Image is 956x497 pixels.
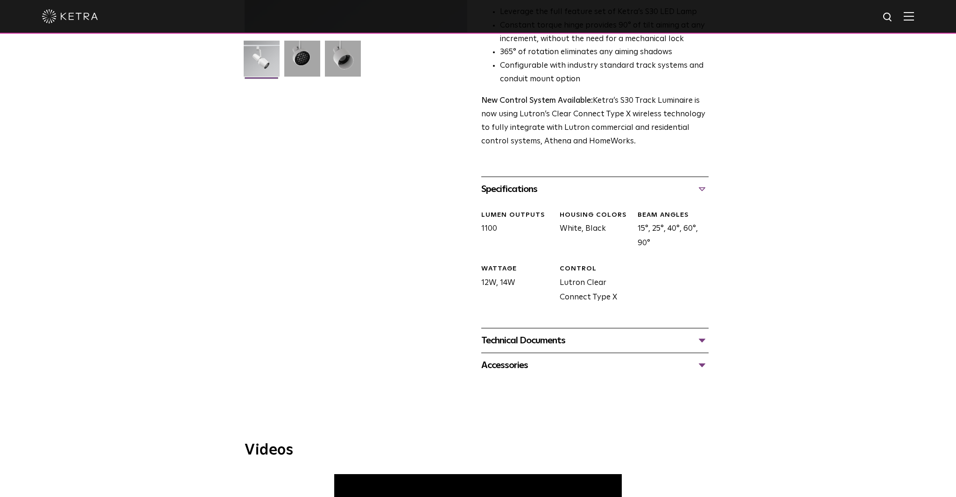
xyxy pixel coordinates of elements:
[474,211,552,251] div: 1100
[481,358,709,373] div: Accessories
[904,12,914,21] img: Hamburger%20Nav.svg
[553,211,631,251] div: White, Black
[244,41,280,84] img: S30-Track-Luminaire-2021-Web-Square
[245,443,711,458] h3: Videos
[284,41,320,84] img: 3b1b0dc7630e9da69e6b
[481,94,709,149] p: Ketra’s S30 Track Luminaire is now using Lutron’s Clear Connect Type X wireless technology to ful...
[481,182,709,197] div: Specifications
[560,211,631,220] div: HOUSING COLORS
[474,264,552,305] div: 12W, 14W
[481,333,709,348] div: Technical Documents
[882,12,894,23] img: search icon
[553,264,631,305] div: Lutron Clear Connect Type X
[481,211,552,220] div: LUMEN OUTPUTS
[42,9,98,23] img: ketra-logo-2019-white
[560,264,631,274] div: CONTROL
[500,46,709,59] li: 365° of rotation eliminates any aiming shadows
[325,41,361,84] img: 9e3d97bd0cf938513d6e
[638,211,709,220] div: BEAM ANGLES
[500,59,709,86] li: Configurable with industry standard track systems and conduit mount option
[481,97,593,105] strong: New Control System Available:
[481,264,552,274] div: WATTAGE
[631,211,709,251] div: 15°, 25°, 40°, 60°, 90°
